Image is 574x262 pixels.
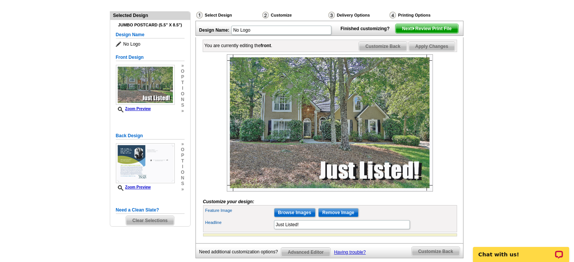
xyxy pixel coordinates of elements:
a: Having trouble? [334,250,366,255]
iframe: LiveChat chat widget [468,238,574,262]
span: Customize Back [412,247,460,256]
div: Need additional customization options? [199,247,281,257]
div: Select Design [195,11,262,21]
span: Next Review Print File [395,24,458,33]
a: Zoom Preview [116,185,151,189]
img: Z18879699_00001_1.jpg [227,54,433,192]
span: » [181,141,184,147]
span: o [181,91,184,97]
h5: Need a Clean Slate? [116,207,185,214]
span: s [181,103,184,108]
span: p [181,74,184,80]
span: Customize Back [359,42,407,51]
span: No Logo [116,40,185,48]
label: Feature Image [205,207,273,214]
h4: Jumbo Postcard (5.5" x 8.5") [116,23,185,28]
h5: Front Design [116,54,185,61]
span: n [181,175,184,181]
img: button-next-arrow-white.png [412,27,415,30]
span: o [181,69,184,74]
span: t [181,80,184,86]
span: Apply Changes [409,42,454,51]
span: o [181,147,184,153]
img: Select Design [196,12,203,18]
div: Printing Options [389,11,456,19]
span: Clear Selections [126,216,174,225]
img: Z18879699_00001_2.jpg [116,143,175,183]
span: o [181,170,184,175]
b: front [261,43,271,48]
span: i [181,86,184,91]
span: » [181,108,184,114]
a: Zoom Preview [116,107,151,111]
strong: Finished customizing? [340,26,394,31]
img: Delivery Options [328,12,335,18]
input: Browse Images [274,208,315,217]
strong: Design Name: [199,28,229,33]
span: » [181,187,184,192]
h5: Design Name [116,31,185,38]
i: Customize your design: [203,199,254,204]
div: Selected Design [110,12,190,19]
img: Printing Options & Summary [389,12,396,18]
span: » [181,63,184,69]
h5: Back Design [116,132,185,139]
label: Headline [205,219,273,226]
a: Advanced Editor [281,247,330,257]
span: t [181,158,184,164]
img: Customize [262,12,269,18]
span: i [181,164,184,170]
div: You are currently editing the . [205,42,272,49]
input: Remove Image [318,208,359,217]
div: Customize [262,11,328,21]
div: Delivery Options [328,11,389,19]
span: p [181,153,184,158]
span: n [181,97,184,103]
img: Z18879699_00001_1.jpg [116,65,175,105]
span: s [181,181,184,187]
